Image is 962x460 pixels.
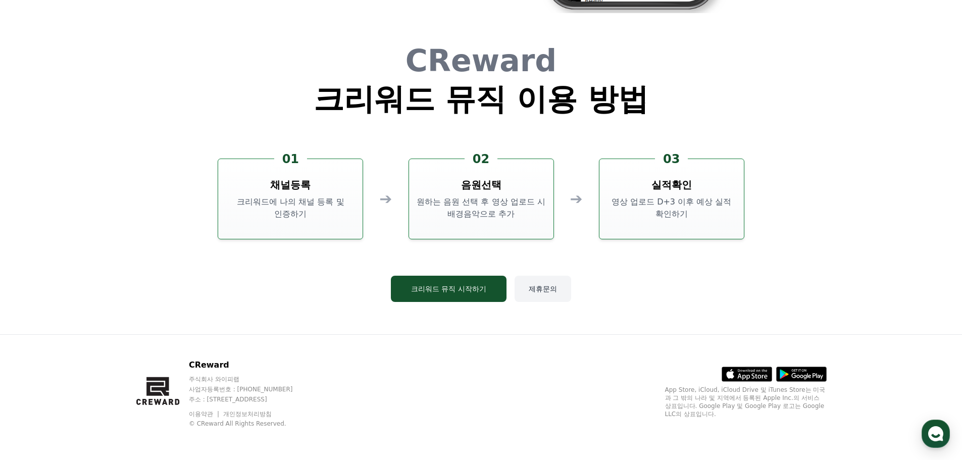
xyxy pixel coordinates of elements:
h1: CReward [314,45,648,76]
button: 크리워드 뮤직 시작하기 [391,276,507,302]
span: 홈 [32,335,38,343]
span: 설정 [156,335,168,343]
div: 02 [465,151,497,167]
p: 사업자등록번호 : [PHONE_NUMBER] [189,385,312,393]
a: 개인정보처리방침 [223,411,272,418]
div: ➔ [570,190,583,208]
p: 주식회사 와이피랩 [189,375,312,383]
p: CReward [189,359,312,371]
a: 홈 [3,320,67,345]
a: 대화 [67,320,130,345]
p: 주소 : [STREET_ADDRESS] [189,395,312,403]
a: 이용약관 [189,411,221,418]
button: 제휴문의 [515,276,571,302]
span: 대화 [92,336,105,344]
div: ➔ [379,190,392,208]
p: © CReward All Rights Reserved. [189,420,312,428]
h3: 음원선택 [461,178,501,192]
h3: 실적확인 [651,178,692,192]
p: 원하는 음원 선택 후 영상 업로드 시 배경음악으로 추가 [413,196,549,220]
p: 크리워드에 나의 채널 등록 및 인증하기 [222,196,359,220]
h1: 크리워드 뮤직 이용 방법 [314,84,648,114]
div: 03 [655,151,688,167]
p: App Store, iCloud, iCloud Drive 및 iTunes Store는 미국과 그 밖의 나라 및 지역에서 등록된 Apple Inc.의 서비스 상표입니다. Goo... [665,386,827,418]
div: 01 [274,151,307,167]
h3: 채널등록 [270,178,311,192]
a: 설정 [130,320,194,345]
p: 영상 업로드 D+3 이후 예상 실적 확인하기 [603,196,740,220]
